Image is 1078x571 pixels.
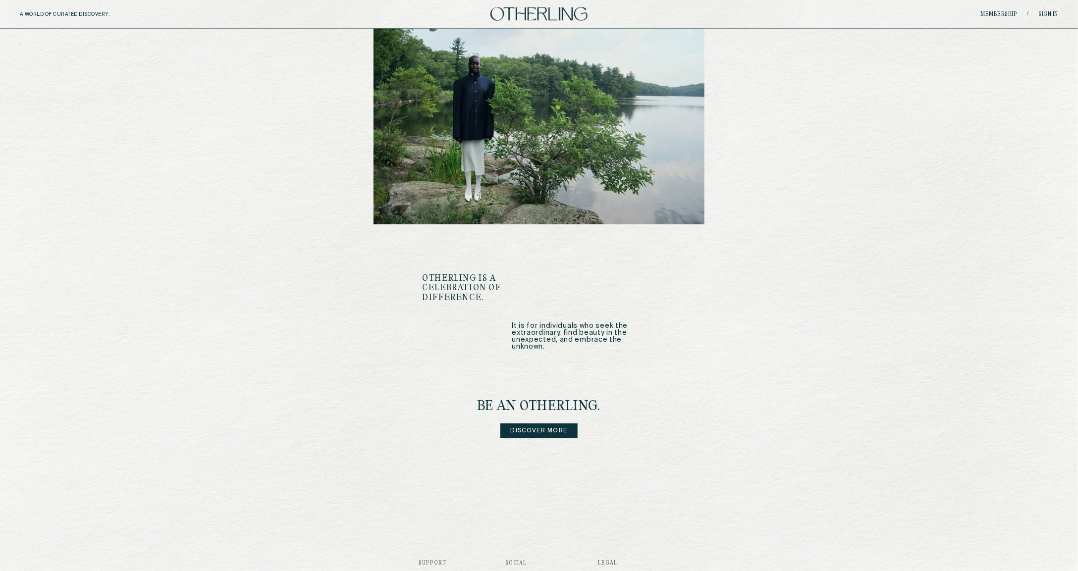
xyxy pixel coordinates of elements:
[419,560,447,566] h3: Support
[506,560,539,566] h3: Social
[1039,11,1059,17] a: Sign in
[374,1,704,225] img: image
[500,423,578,438] a: Discover more
[477,400,601,414] h4: be an Otherling.
[981,11,1018,17] a: Membership
[598,560,659,566] h3: Legal
[20,11,153,17] h5: A WORLD OF CURATED DISCOVERY.
[423,274,553,303] h1: OTHERLING IS A CELEBRATION OF DIFFERENCE.
[1027,10,1029,18] span: /
[512,322,656,350] p: It is for individuals who seek the extraordinary, find beauty in the unexpected, and embrace the ...
[490,7,588,21] img: logo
